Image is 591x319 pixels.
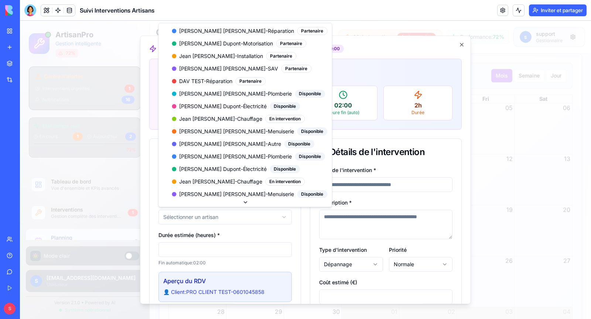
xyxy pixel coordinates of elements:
[275,132,305,140] div: Disponible
[159,145,247,152] span: [PERSON_NAME] Dupont - Électricité
[159,82,247,89] span: [PERSON_NAME] Dupont - Électricité
[159,170,274,177] span: [PERSON_NAME] [PERSON_NAME] - Menuiserie
[159,107,274,114] span: [PERSON_NAME] [PERSON_NAME] - Menuiserie
[5,5,51,16] img: logo
[541,7,583,13] font: Inviter et partager
[159,69,272,77] span: [PERSON_NAME] [PERSON_NAME] - Plomberie
[264,119,294,127] div: Disponible
[250,82,280,90] div: Disponible
[245,94,285,102] div: En intervention
[159,57,212,64] span: DAV TEST - Réparation
[159,7,274,14] span: [PERSON_NAME] [PERSON_NAME] - Réparation
[277,169,307,178] div: Disponible
[159,132,272,140] span: [PERSON_NAME] [PERSON_NAME] - Plomberie
[529,4,587,16] button: Inviter et partager
[159,19,253,27] span: [PERSON_NAME] Dupont - Motorisation
[159,32,243,39] span: Jean [PERSON_NAME] - Installation
[277,6,307,14] div: Partenaire
[275,69,305,77] div: Disponible
[159,44,258,52] span: [PERSON_NAME] [PERSON_NAME] - SAV
[159,95,242,102] span: Jean [PERSON_NAME] - Chauffage
[80,7,154,14] font: Suivi Interventions Artisans
[245,157,285,165] div: En intervention
[246,31,276,40] div: Partenaire
[159,120,261,127] span: [PERSON_NAME] [PERSON_NAME] - Autre
[256,19,286,27] div: Partenaire
[261,44,291,52] div: Partenaire
[215,56,246,65] div: Partenaire
[8,306,11,311] font: S
[277,107,307,115] div: Disponible
[159,157,242,165] span: Jean [PERSON_NAME] - Chauffage
[250,144,280,152] div: Disponible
